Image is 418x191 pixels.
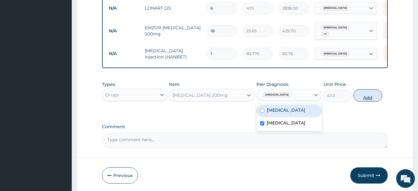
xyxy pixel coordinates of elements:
[321,5,350,11] span: [MEDICAL_DATA]
[267,120,305,126] label: [MEDICAL_DATA]
[106,2,142,14] td: N/A
[105,92,119,98] div: Drugs
[256,81,289,87] label: Pair Diagnosis
[350,167,388,184] button: Submit
[353,89,382,102] button: Add
[267,107,305,113] label: [MEDICAL_DATA]
[36,56,86,119] span: We're online!
[142,44,204,63] td: [MEDICAL_DATA] Injection (HANBET)
[169,81,180,87] label: Item
[3,126,119,148] textarea: Type your message and hit 'Enter'
[102,167,138,184] button: Previous
[321,51,350,57] span: [MEDICAL_DATA]
[102,82,115,87] label: Types
[173,92,228,98] div: [MEDICAL_DATA] 200mg
[102,124,388,129] label: Comment
[106,25,142,37] td: N/A
[12,31,25,47] img: d_794563401_company_1708531726252_794563401
[142,21,204,40] td: EMZOR [MEDICAL_DATA] 500mg
[32,35,105,43] div: Chat with us now
[262,92,292,98] span: [MEDICAL_DATA]
[323,81,346,87] label: Unit Price
[102,3,117,18] div: Minimize live chat window
[106,48,142,59] td: N/A
[321,25,350,31] span: [MEDICAL_DATA]
[142,2,204,14] td: LONART DS
[321,31,329,37] span: + 1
